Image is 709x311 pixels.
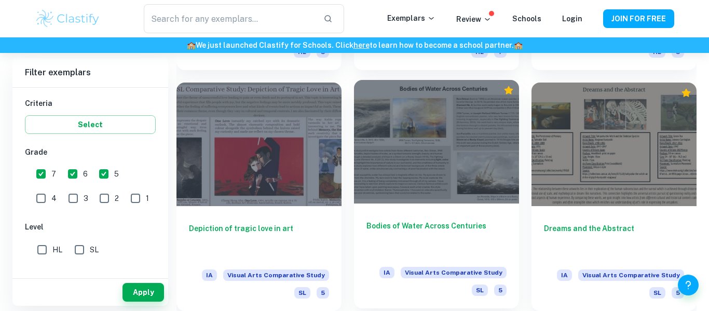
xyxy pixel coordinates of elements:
span: SL [90,244,99,255]
span: 5 [672,287,684,299]
span: 4 [51,193,57,204]
h6: We just launched Clastify for Schools. Click to learn how to become a school partner. [2,39,707,51]
a: Login [562,15,582,23]
span: SL [649,287,665,299]
button: JOIN FOR FREE [603,9,674,28]
span: 3 [84,193,88,204]
button: Help and Feedback [678,275,699,295]
h6: Depiction of tragic love in art [189,223,329,257]
span: 2 [115,193,119,204]
a: Depiction of tragic love in artIAVisual Arts Comparative StudySL5 [176,83,342,311]
button: Apply [122,283,164,302]
span: 🏫 [187,41,196,49]
button: Select [25,115,156,134]
span: 🏫 [514,41,523,49]
h6: Criteria [25,98,156,109]
h6: Filter exemplars [12,58,168,87]
span: 1 [146,193,149,204]
span: 5 [494,285,507,296]
span: Visual Arts Comparative Study [401,267,507,278]
h6: Grade [25,146,156,158]
span: 5 [317,287,329,299]
span: IA [202,269,217,281]
span: Visual Arts Comparative Study [223,269,329,281]
span: 5 [114,168,119,180]
p: Review [456,13,492,25]
span: SL [294,287,310,299]
span: IA [379,267,394,278]
h6: Bodies of Water Across Centuries [366,220,507,254]
a: Dreams and the AbstractIAVisual Arts Comparative StudySL5 [531,83,697,311]
span: Visual Arts Comparative Study [578,269,684,281]
span: SL [472,285,488,296]
h6: Session [25,273,156,284]
span: 7 [51,168,56,180]
span: 6 [83,168,88,180]
a: here [353,41,370,49]
div: Premium [503,85,514,96]
span: HL [52,244,62,255]
a: Schools [512,15,541,23]
h6: Level [25,221,156,233]
div: Premium [681,88,691,98]
img: Clastify logo [35,8,101,29]
p: Exemplars [387,12,435,24]
a: Bodies of Water Across CenturiesIAVisual Arts Comparative StudySL5 [354,83,519,311]
h6: Dreams and the Abstract [544,223,684,257]
span: IA [557,269,572,281]
input: Search for any exemplars... [144,4,315,33]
